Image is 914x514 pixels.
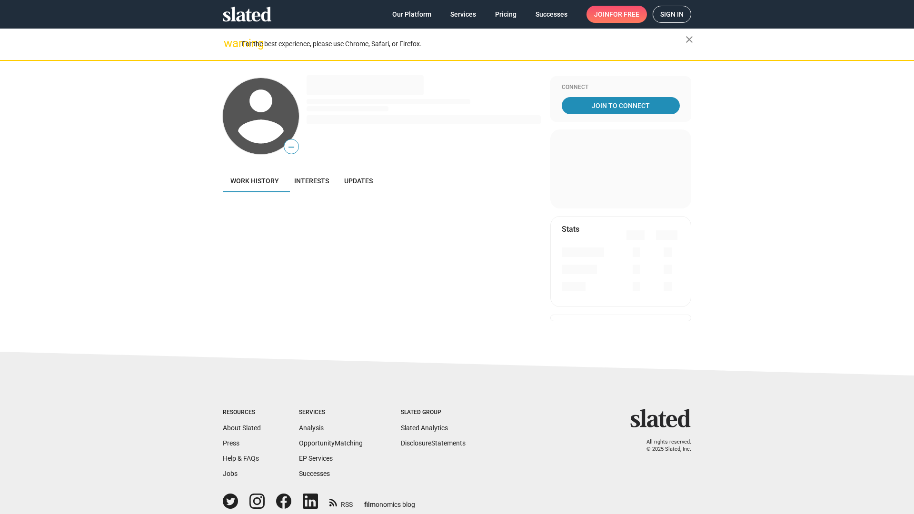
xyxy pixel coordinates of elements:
a: Analysis [299,424,324,432]
span: Pricing [495,6,517,23]
a: Pricing [487,6,524,23]
a: Work history [223,169,287,192]
a: Help & FAQs [223,455,259,462]
span: Interests [294,177,329,185]
a: Joinfor free [586,6,647,23]
span: Our Platform [392,6,431,23]
a: Join To Connect [562,97,680,114]
a: Sign in [653,6,691,23]
a: EP Services [299,455,333,462]
div: Resources [223,409,261,416]
p: All rights reserved. © 2025 Slated, Inc. [636,439,691,453]
a: RSS [329,494,353,509]
mat-card-title: Stats [562,224,579,234]
a: About Slated [223,424,261,432]
a: Services [443,6,484,23]
a: Jobs [223,470,238,477]
a: DisclosureStatements [401,439,466,447]
a: OpportunityMatching [299,439,363,447]
span: Join [594,6,639,23]
div: Services [299,409,363,416]
a: Slated Analytics [401,424,448,432]
span: Successes [536,6,567,23]
span: — [284,141,298,153]
span: Services [450,6,476,23]
span: for free [609,6,639,23]
mat-icon: close [684,34,695,45]
mat-icon: warning [224,38,235,49]
span: Work history [230,177,279,185]
a: Press [223,439,239,447]
a: Successes [528,6,575,23]
a: Successes [299,470,330,477]
a: filmonomics blog [364,493,415,509]
a: Updates [337,169,380,192]
span: Join To Connect [564,97,678,114]
span: Sign in [660,6,684,22]
div: Slated Group [401,409,466,416]
span: Updates [344,177,373,185]
a: Our Platform [385,6,439,23]
div: For the best experience, please use Chrome, Safari, or Firefox. [242,38,685,50]
a: Interests [287,169,337,192]
div: Connect [562,84,680,91]
span: film [364,501,376,508]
